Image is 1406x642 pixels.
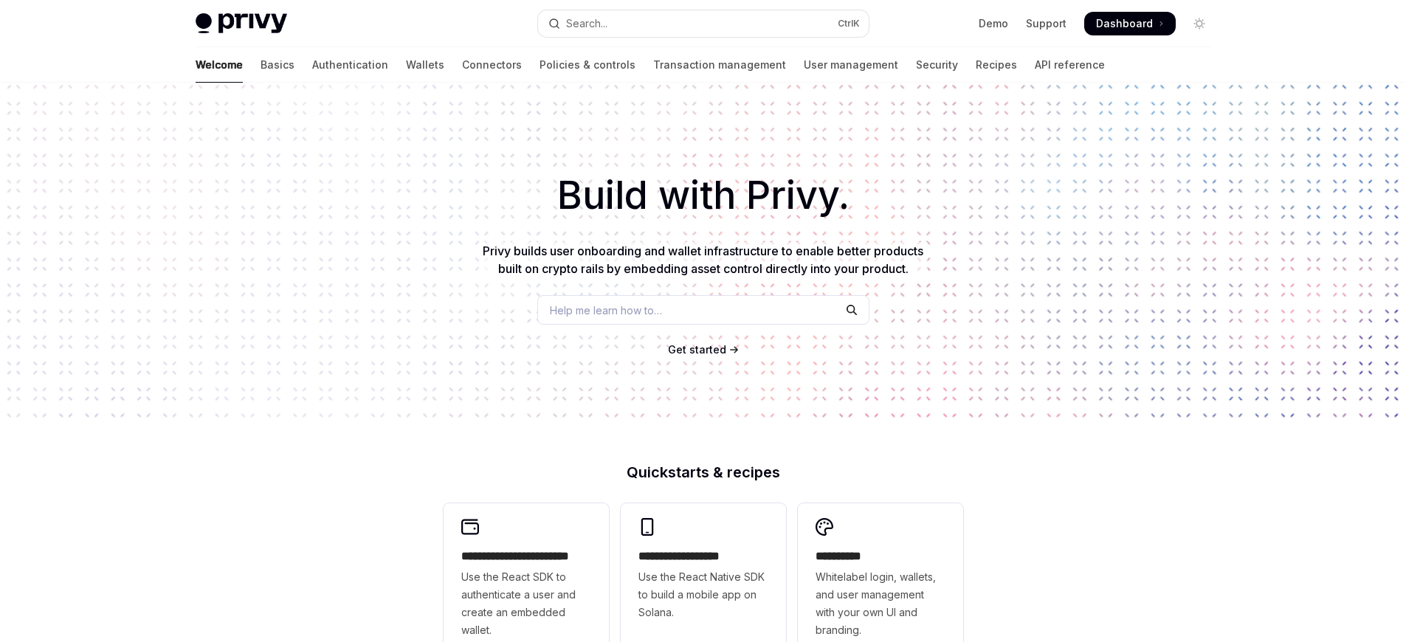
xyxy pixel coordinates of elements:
[838,18,860,30] span: Ctrl K
[1026,16,1066,31] a: Support
[816,568,945,639] span: Whitelabel login, wallets, and user management with your own UI and branding.
[462,47,522,83] a: Connectors
[538,10,869,37] button: Open search
[1096,16,1153,31] span: Dashboard
[1084,12,1176,35] a: Dashboard
[312,47,388,83] a: Authentication
[1188,12,1211,35] button: Toggle dark mode
[196,13,287,34] img: light logo
[444,465,963,480] h2: Quickstarts & recipes
[979,16,1008,31] a: Demo
[804,47,898,83] a: User management
[406,47,444,83] a: Wallets
[638,568,768,621] span: Use the React Native SDK to build a mobile app on Solana.
[461,568,591,639] span: Use the React SDK to authenticate a user and create an embedded wallet.
[24,167,1382,224] h1: Build with Privy.
[976,47,1017,83] a: Recipes
[668,343,726,356] span: Get started
[916,47,958,83] a: Security
[550,303,662,318] span: Help me learn how to…
[261,47,294,83] a: Basics
[540,47,635,83] a: Policies & controls
[566,15,607,32] div: Search...
[668,342,726,357] a: Get started
[483,244,923,276] span: Privy builds user onboarding and wallet infrastructure to enable better products built on crypto ...
[1035,47,1105,83] a: API reference
[653,47,786,83] a: Transaction management
[196,47,243,83] a: Welcome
